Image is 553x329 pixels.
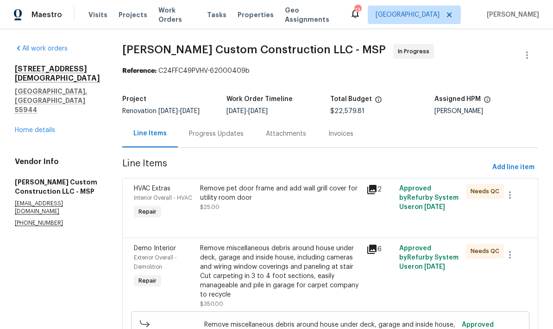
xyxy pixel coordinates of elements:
[189,129,244,139] div: Progress Updates
[366,244,394,255] div: 6
[88,10,107,19] span: Visits
[424,204,445,210] span: [DATE]
[134,255,177,270] span: Exterior Overall - Demolition
[238,10,274,19] span: Properties
[471,187,503,196] span: Needs QC
[434,108,539,114] div: [PERSON_NAME]
[134,185,170,192] span: HVAC Extras
[200,244,360,299] div: Remove miscellaneous debris around house under deck, garage and inside house, including cameras a...
[471,247,503,256] span: Needs QC
[134,245,176,252] span: Demo Interior
[489,159,538,176] button: Add line item
[158,6,196,24] span: Work Orders
[122,68,157,74] b: Reference:
[31,10,62,19] span: Maestro
[122,159,489,176] span: Line Items
[248,108,268,114] span: [DATE]
[226,96,293,102] h5: Work Order Timeline
[434,96,481,102] h5: Assigned HPM
[398,47,433,56] span: In Progress
[330,108,364,114] span: $22,579.81
[158,108,178,114] span: [DATE]
[424,264,445,270] span: [DATE]
[122,96,146,102] h5: Project
[135,276,160,285] span: Repair
[134,195,192,201] span: Interior Overall - HVAC
[266,129,306,139] div: Attachments
[354,6,361,15] div: 13
[226,108,268,114] span: -
[122,108,200,114] span: Renovation
[366,184,394,195] div: 2
[15,157,100,166] h4: Vendor Info
[207,12,226,18] span: Tasks
[484,96,491,108] span: The hpm assigned to this work order.
[226,108,246,114] span: [DATE]
[180,108,200,114] span: [DATE]
[376,10,440,19] span: [GEOGRAPHIC_DATA]
[122,44,386,55] span: [PERSON_NAME] Custom Construction LLC - MSP
[492,162,534,173] span: Add line item
[375,96,382,108] span: The total cost of line items that have been proposed by Opendoor. This sum includes line items th...
[133,129,167,138] div: Line Items
[119,10,147,19] span: Projects
[135,207,160,216] span: Repair
[200,204,220,210] span: $25.00
[483,10,539,19] span: [PERSON_NAME]
[122,66,538,76] div: C24FFC49PVHV-62000409b
[328,129,353,139] div: Invoices
[399,185,459,210] span: Approved by Refurby System User on
[330,96,372,102] h5: Total Budget
[399,245,459,270] span: Approved by Refurby System User on
[200,301,223,307] span: $350.00
[15,177,100,196] h5: [PERSON_NAME] Custom Construction LLC - MSP
[15,45,68,52] a: All work orders
[285,6,339,24] span: Geo Assignments
[200,184,360,202] div: Remove pet door frame and add wall grill cover for utility room door
[158,108,200,114] span: -
[15,127,55,133] a: Home details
